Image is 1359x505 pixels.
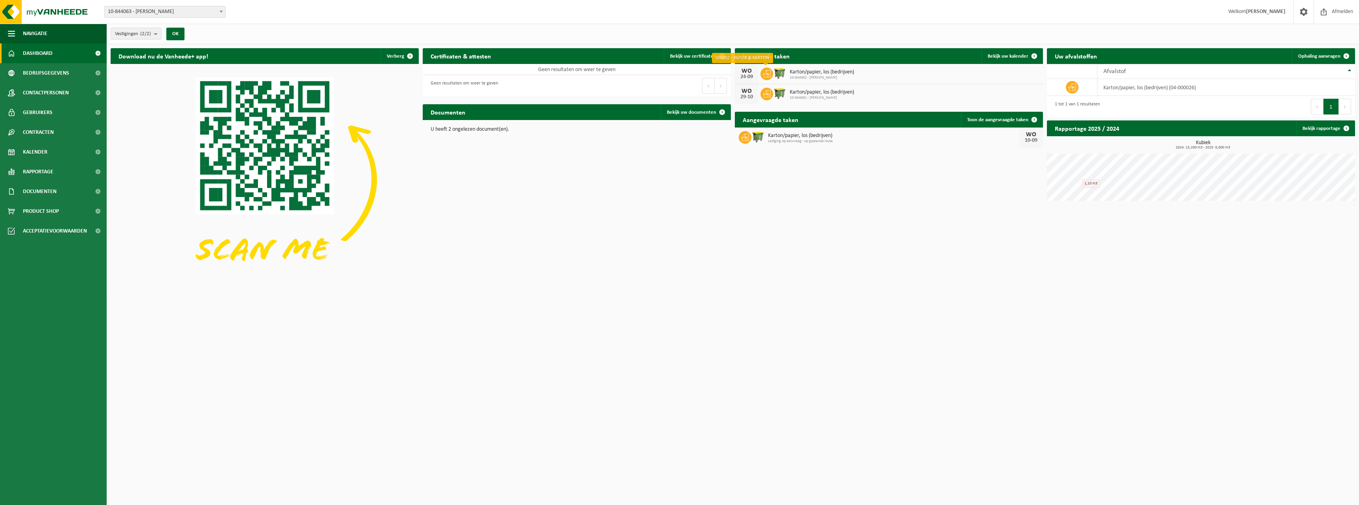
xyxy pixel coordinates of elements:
[111,28,162,39] button: Vestigingen(2/2)
[751,130,765,143] img: WB-1100-HPE-GN-50
[790,75,854,80] span: 10-844062 - [PERSON_NAME]
[23,221,87,241] span: Acceptatievoorwaarden
[1051,140,1355,150] h3: Kubiek
[423,48,499,64] h2: Certificaten & attesten
[104,6,226,18] span: 10-844063 - DE SMEDT GERRY - LEBBEKE
[23,103,53,122] span: Gebruikers
[387,54,404,59] span: Verberg
[423,104,473,120] h2: Documenten
[790,89,854,96] span: Karton/papier, los (bedrijven)
[790,96,854,100] span: 10-844062 - [PERSON_NAME]
[423,64,731,75] td: Geen resultaten om weer te geven
[702,78,715,94] button: Previous
[664,48,730,64] a: Bekijk uw certificaten
[1292,48,1354,64] a: Ophaling aanvragen
[661,104,730,120] a: Bekijk uw documenten
[768,133,1019,139] span: Karton/papier, los (bedrijven)
[1023,138,1039,143] div: 10-09
[166,28,184,40] button: OK
[431,127,723,132] p: U heeft 2 ongelezen document(en).
[739,88,755,94] div: WO
[967,117,1028,122] span: Toon de aangevraagde taken
[768,139,1019,144] span: Lediging op aanvraag - op geplande route
[23,24,47,43] span: Navigatie
[1246,9,1286,15] strong: [PERSON_NAME]
[988,54,1028,59] span: Bekijk uw kalender
[1323,99,1339,115] button: 1
[981,48,1042,64] a: Bekijk uw kalender
[23,43,53,63] span: Dashboard
[735,112,806,127] h2: Aangevraagde taken
[1023,131,1039,138] div: WO
[115,28,151,40] span: Vestigingen
[105,6,225,17] span: 10-844063 - DE SMEDT GERRY - LEBBEKE
[140,31,151,36] count: (2/2)
[1051,98,1100,115] div: 1 tot 1 van 1 resultaten
[773,66,787,80] img: WB-1100-HPE-GN-50
[773,86,787,100] img: WB-1100-HPE-GN-50
[1339,99,1351,115] button: Next
[739,74,755,80] div: 24-09
[23,63,69,83] span: Bedrijfsgegevens
[380,48,418,64] button: Verberg
[670,54,716,59] span: Bekijk uw certificaten
[1047,120,1127,136] h2: Rapportage 2025 / 2024
[23,182,56,201] span: Documenten
[715,78,727,94] button: Next
[23,142,47,162] span: Kalender
[23,201,59,221] span: Product Shop
[739,94,755,100] div: 29-10
[23,83,69,103] span: Contactpersonen
[23,122,54,142] span: Contracten
[1296,120,1354,136] a: Bekijk rapportage
[739,68,755,74] div: WO
[961,112,1042,128] a: Toon de aangevraagde taken
[1097,79,1355,96] td: karton/papier, los (bedrijven) (04-000026)
[1051,146,1355,150] span: 2024: 13,200 m3 - 2025: 6,600 m3
[1298,54,1340,59] span: Ophaling aanvragen
[111,64,419,295] img: Download de VHEPlus App
[735,48,798,64] h2: Ingeplande taken
[1047,48,1105,64] h2: Uw afvalstoffen
[790,69,854,75] span: Karton/papier, los (bedrijven)
[1311,99,1323,115] button: Previous
[1082,179,1100,188] div: 1,10 m3
[1103,68,1126,75] span: Afvalstof
[111,48,216,64] h2: Download nu de Vanheede+ app!
[427,77,498,94] div: Geen resultaten om weer te geven
[667,110,716,115] span: Bekijk uw documenten
[23,162,53,182] span: Rapportage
